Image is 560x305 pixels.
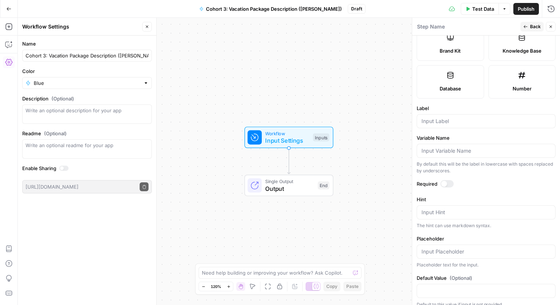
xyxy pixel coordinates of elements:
span: Publish [518,5,534,13]
span: Number [513,85,531,92]
span: (Optional) [450,274,472,282]
label: Name [22,40,152,47]
input: Untitled [26,52,149,59]
span: Paste [346,283,359,290]
input: Blue [34,79,140,87]
button: Publish [513,3,539,15]
span: Input Settings [265,136,309,145]
div: By default this will be the label in lowercase with spaces replaced by underscores. [417,161,556,174]
span: Test Data [472,5,494,13]
input: Input Placeholder [421,248,551,255]
label: Enable Sharing [22,165,152,172]
span: Brand Kit [440,47,461,54]
span: Knowledge Base [503,47,541,54]
div: End [318,182,329,190]
span: Output [265,184,314,193]
button: Test Data [461,3,499,15]
div: Single OutputOutputEnd [220,175,358,196]
div: Inputs [313,133,329,142]
label: Label [417,105,556,112]
button: Cohort 3: Vacation Package Description ([PERSON_NAME]) [195,3,346,15]
span: (Optional) [44,130,67,137]
div: The hint can use markdown syntax. [417,222,556,229]
div: Placeholder text for the input. [417,262,556,268]
span: Cohort 3: Vacation Package Description ([PERSON_NAME]) [206,5,342,13]
label: Description [22,95,152,102]
div: Workflow Settings [22,23,140,30]
span: (Optional) [51,95,74,102]
label: Hint [417,196,556,203]
label: Required [417,180,556,188]
input: Input Variable Name [421,147,551,155]
button: Paste [343,282,361,291]
input: Input Label [421,117,551,125]
span: Single Output [265,178,314,185]
span: Copy [326,283,337,290]
label: Readme [22,130,152,137]
span: Workflow [265,130,309,137]
div: WorkflowInput SettingsInputs [220,127,358,148]
span: Draft [351,6,362,12]
span: Back [530,23,541,30]
label: Placeholder [417,235,556,242]
button: Back [520,22,544,32]
span: Database [440,85,461,92]
label: Variable Name [417,134,556,142]
g: Edge from start to end [287,148,290,174]
span: 120% [211,284,221,289]
label: Color [22,67,152,75]
button: Copy [323,282,340,291]
label: Default Value [417,274,556,282]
